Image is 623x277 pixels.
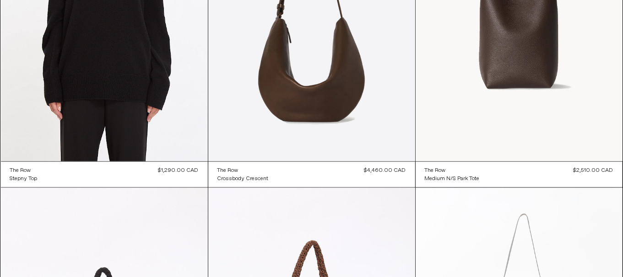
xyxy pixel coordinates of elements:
[10,167,31,175] div: The Row
[425,166,480,175] a: The Row
[574,166,613,175] div: $2,510.00 CAD
[217,167,238,175] div: The Row
[10,175,38,183] a: Stepny Top
[10,166,38,175] a: The Row
[217,175,269,183] a: Crossbody Crescent
[158,166,199,175] div: $1,290.00 CAD
[425,175,480,183] a: Medium N/S Park Tote
[364,166,406,175] div: $4,460.00 CAD
[217,166,269,175] a: The Row
[425,167,446,175] div: The Row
